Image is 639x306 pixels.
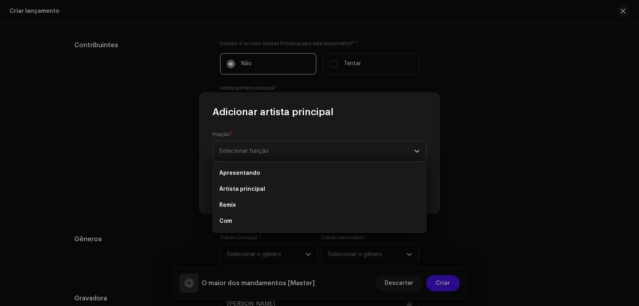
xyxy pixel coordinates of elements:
font: Artista principal [219,186,265,192]
li: Artista principal [216,181,423,197]
font: Apresentando [219,170,260,176]
ul: Lista de opções [213,162,426,232]
li: Apresentando [216,165,423,181]
span: Selecionar função [219,141,414,161]
li: Com [216,213,423,229]
li: Remix [216,197,423,213]
div: gatilho suspenso [414,141,420,161]
font: Remix [219,202,236,208]
font: Com [219,218,232,224]
label: Posição [212,131,232,138]
font: Adicionar artista principal [212,107,333,117]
